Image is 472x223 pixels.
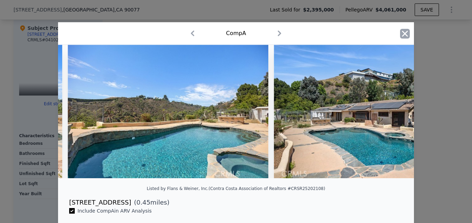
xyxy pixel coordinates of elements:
img: Property Img [68,45,268,178]
span: 0.45 [137,199,150,206]
span: ( miles) [131,198,169,207]
div: Listed by Flans & Weiner, Inc. (Contra Costa Association of Realtors #CRSR25202108) [147,186,325,191]
span: Include Comp A in ARV Analysis [75,208,154,214]
div: [STREET_ADDRESS] [69,198,131,207]
div: Comp A [226,29,246,38]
